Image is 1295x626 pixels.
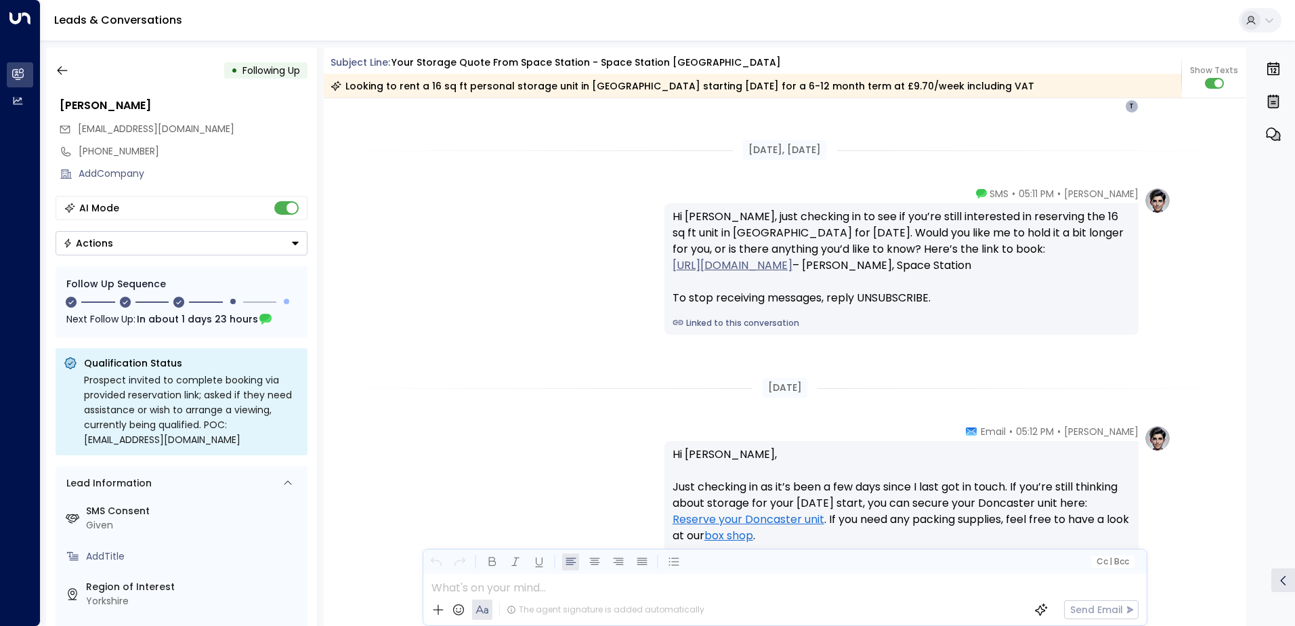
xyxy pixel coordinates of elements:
[1012,187,1015,201] span: •
[1090,556,1134,568] button: Cc|Bcc
[1064,187,1139,201] span: [PERSON_NAME]
[79,144,307,159] div: [PHONE_NUMBER]
[1096,557,1128,566] span: Cc Bcc
[1057,425,1061,438] span: •
[981,425,1006,438] span: Email
[1190,64,1238,77] span: Show Texts
[62,476,152,491] div: Lead Information
[331,56,390,69] span: Subject Line:
[763,378,807,398] div: [DATE]
[86,504,302,518] label: SMS Consent
[331,79,1034,93] div: Looking to rent a 16 sq ft personal storage unit in [GEOGRAPHIC_DATA] starting [DATE] for a 6-12 ...
[137,312,258,327] span: In about 1 days 23 hours
[1009,425,1013,438] span: •
[56,231,307,255] button: Actions
[391,56,781,70] div: Your storage quote from Space Station - Space Station [GEOGRAPHIC_DATA]
[79,167,307,181] div: AddCompany
[56,231,307,255] div: Button group with a nested menu
[743,140,826,160] div: [DATE], [DATE]
[673,209,1130,306] div: Hi [PERSON_NAME], just checking in to see if you’re still interested in reserving the 16 sq ft un...
[1057,187,1061,201] span: •
[1109,557,1112,566] span: |
[86,549,302,564] div: AddTitle
[86,594,302,608] div: Yorkshire
[673,446,1130,560] p: Hi [PERSON_NAME], Just checking in as it’s been a few days since I last got in touch. If you’re s...
[66,277,297,291] div: Follow Up Sequence
[704,528,753,544] a: box shop
[1064,425,1139,438] span: [PERSON_NAME]
[84,373,299,447] div: Prospect invited to complete booking via provided reservation link; asked if they need assistance...
[1016,425,1054,438] span: 05:12 PM
[63,237,113,249] div: Actions
[84,356,299,370] p: Qualification Status
[86,580,302,594] label: Region of Interest
[86,518,302,533] div: Given
[1125,100,1139,113] div: T
[1144,425,1171,452] img: profile-logo.png
[451,554,468,570] button: Redo
[54,12,182,28] a: Leads & Conversations
[66,312,297,327] div: Next Follow Up:
[1019,187,1054,201] span: 05:11 PM
[990,187,1009,201] span: SMS
[673,512,824,528] a: Reserve your Doncaster unit
[1144,187,1171,214] img: profile-logo.png
[60,98,307,114] div: [PERSON_NAME]
[427,554,444,570] button: Undo
[507,604,704,616] div: The agent signature is added automatically
[673,257,792,274] a: [URL][DOMAIN_NAME]
[78,122,234,135] span: [EMAIL_ADDRESS][DOMAIN_NAME]
[231,58,238,83] div: •
[242,64,300,77] span: Following Up
[673,317,1130,329] a: Linked to this conversation
[79,201,119,215] div: AI Mode
[78,122,234,136] span: tuttis.enigmas_3o@icloud.com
